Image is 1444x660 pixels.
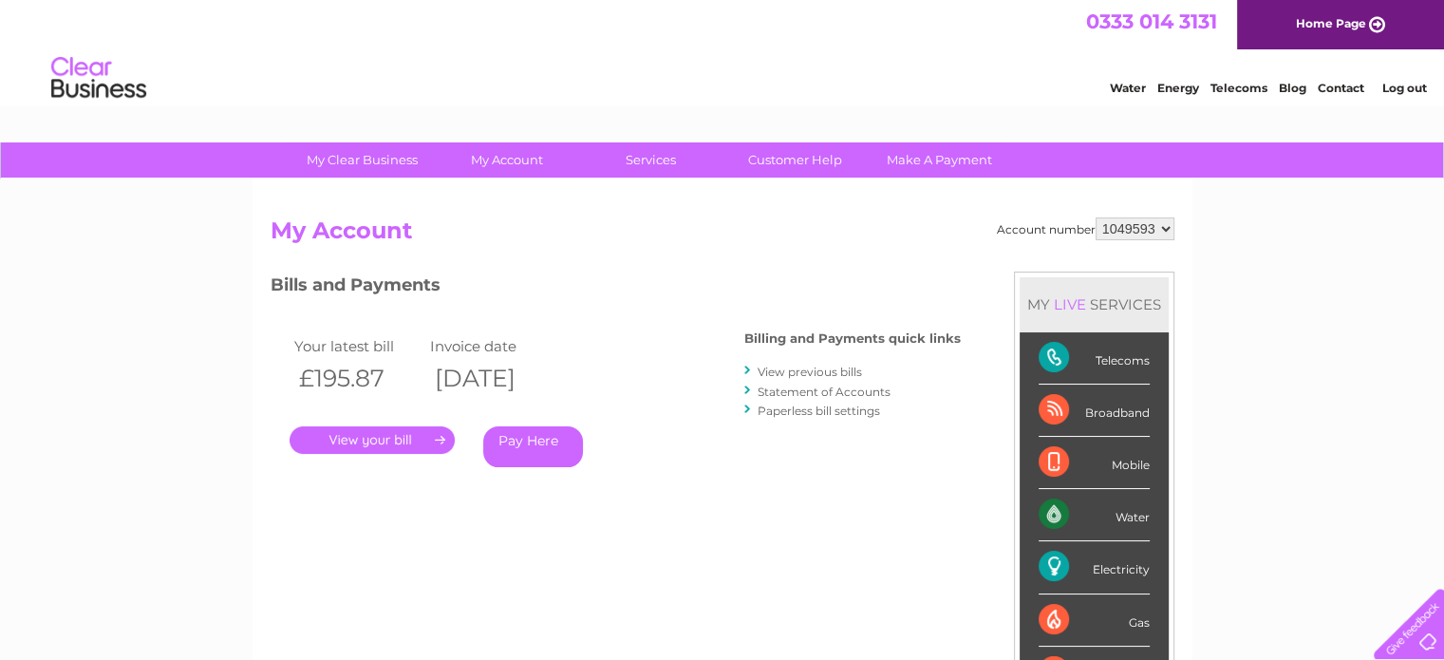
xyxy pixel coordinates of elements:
[758,404,880,418] a: Paperless bill settings
[1039,437,1150,489] div: Mobile
[290,359,426,398] th: £195.87
[1086,9,1217,33] a: 0333 014 3131
[425,333,562,359] td: Invoice date
[717,142,873,178] a: Customer Help
[1039,541,1150,594] div: Electricity
[271,272,961,305] h3: Bills and Payments
[290,333,426,359] td: Your latest bill
[50,49,147,107] img: logo.png
[861,142,1018,178] a: Make A Payment
[1039,385,1150,437] div: Broadband
[758,385,891,399] a: Statement of Accounts
[425,359,562,398] th: [DATE]
[274,10,1172,92] div: Clear Business is a trading name of Verastar Limited (registered in [GEOGRAPHIC_DATA] No. 3667643...
[758,365,862,379] a: View previous bills
[290,426,455,454] a: .
[1039,332,1150,385] div: Telecoms
[1039,594,1150,647] div: Gas
[428,142,585,178] a: My Account
[483,426,583,467] a: Pay Here
[997,217,1174,240] div: Account number
[1318,81,1364,95] a: Contact
[1210,81,1267,95] a: Telecoms
[572,142,729,178] a: Services
[1110,81,1146,95] a: Water
[1279,81,1306,95] a: Blog
[744,331,961,346] h4: Billing and Payments quick links
[1050,295,1090,313] div: LIVE
[1157,81,1199,95] a: Energy
[284,142,441,178] a: My Clear Business
[1020,277,1169,331] div: MY SERVICES
[1381,81,1426,95] a: Log out
[1039,489,1150,541] div: Water
[271,217,1174,254] h2: My Account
